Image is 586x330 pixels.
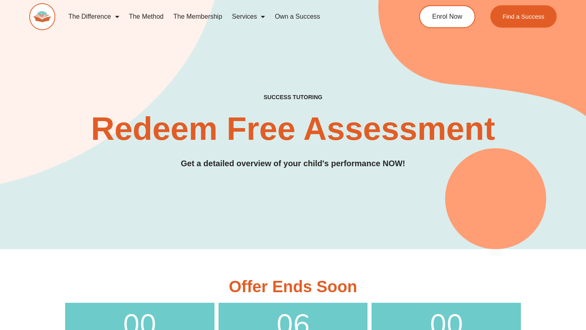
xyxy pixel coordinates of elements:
a: Services [227,7,270,26]
a: The Membership [168,7,227,26]
h3: Get a detailed overview of your child's performance NOW! [29,157,557,170]
h2: Redeem Free Assessment [29,113,557,145]
span: Enrol Now [432,13,462,20]
a: Find a Success [490,5,557,28]
a: The Method [124,7,168,26]
a: Enrol Now [419,5,475,28]
h3: Offer Ends Soon [65,278,521,295]
nav: Menu [63,7,389,26]
h4: SUCCESS TUTORING​ [215,94,371,101]
span: Find a Success [503,13,544,20]
a: The Difference [63,7,124,26]
a: Own a Success [270,7,325,26]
